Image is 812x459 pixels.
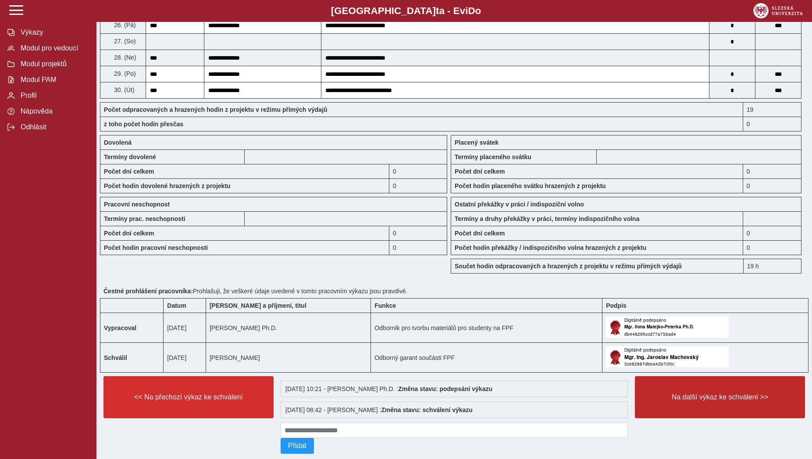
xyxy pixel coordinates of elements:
b: z toho počet hodin přesčas [104,121,183,128]
div: 0 [743,164,801,178]
div: 0 [389,226,447,240]
b: Počet odpracovaných a hrazených hodin z projektu v režimu přímých výdajů [104,106,328,113]
div: 0 [743,117,801,132]
b: Termíny a druhy překážky v práci, termíny indispozičního volna [455,215,639,222]
span: t [436,5,439,16]
b: [GEOGRAPHIC_DATA] a - Evi [26,5,786,17]
span: Výkazy [18,28,89,36]
b: Počet dní celkem [104,230,154,237]
span: Odhlásit [18,123,89,131]
div: 0 [389,240,447,255]
div: 0 [743,178,801,193]
td: [PERSON_NAME] [206,343,370,373]
span: Modul PAM [18,76,89,84]
td: Odborník pro tvorbu materiálů pro studenty na FPF [371,313,602,343]
span: 28. (Ne) [112,54,136,61]
b: Podpis [606,302,627,309]
span: Nápověda [18,107,89,115]
b: Dovolená [104,139,132,146]
td: Odborný garant součásti FPF [371,343,602,373]
b: Počet hodin pracovní neschopnosti [104,244,208,251]
b: [PERSON_NAME] a příjmení, titul [210,302,306,309]
b: Změna stavu: podepsání výkazu [398,385,492,392]
b: Ostatní překážky v práci / indispoziční volno [455,201,584,208]
div: 0 [389,164,447,178]
b: Placený svátek [455,139,499,146]
div: 19 [743,102,801,117]
img: Digitálně podepsáno uživatelem [606,317,729,338]
b: Termíny dovolené [104,153,156,160]
img: Digitálně podepsáno schvalovatelem [606,346,729,367]
b: Funkce [374,302,396,309]
span: Modul pro vedoucí [18,44,89,52]
span: Modul projektů [18,60,89,68]
div: 0 [743,226,801,240]
b: Součet hodin odpracovaných a hrazených z projektu v režimu přímých výdajů [455,263,682,270]
b: Počet hodin dovolené hrazených z projektu [104,182,231,189]
span: D [468,5,475,16]
span: [DATE] [167,324,186,331]
button: << Na přechozí výkaz ke schválení [103,376,274,418]
span: Profil [18,92,89,100]
img: logo_web_su.png [753,3,803,18]
b: Počet dní celkem [104,168,154,175]
span: [DATE] [167,354,186,361]
b: Počet dní celkem [455,230,505,237]
b: Termíny placeného svátku [455,153,531,160]
button: Na další výkaz ke schválení >> [635,376,805,418]
td: [PERSON_NAME] Ph.D. [206,313,370,343]
b: Pracovní neschopnost [104,201,170,208]
b: Čestné prohlášení pracovníka: [103,288,193,295]
b: Datum [167,302,186,309]
b: Počet hodin překážky / indispozičního volna hrazených z projektu [455,244,646,251]
div: [DATE] 10:21 - [PERSON_NAME] Ph.D. : [281,381,628,397]
b: Schválil [104,354,127,361]
div: 0 [389,178,447,193]
span: << Na přechozí výkaz ke schválení [111,393,266,401]
span: Přidat [288,442,306,450]
span: 30. (Út) [112,86,135,93]
span: 27. (So) [112,38,136,45]
b: Počet dní celkem [455,168,505,175]
div: Prohlašuji, že veškeré údaje uvedené v tomto pracovním výkazu jsou pravdivé. [100,284,808,298]
div: 19 h [743,259,801,274]
button: Přidat [281,438,314,454]
span: 29. (Po) [112,70,136,77]
span: Na další výkaz ke schválení >> [642,393,798,401]
span: o [475,5,481,16]
div: [DATE] 08:42 - [PERSON_NAME] : [281,402,628,418]
b: Vypracoval [104,324,136,331]
b: Počet hodin placeného svátku hrazených z projektu [455,182,606,189]
span: 26. (Pá) [112,21,136,28]
div: 0 [743,240,801,255]
b: Změna stavu: schválení výkazu [381,406,473,413]
b: Termíny prac. neschopnosti [104,215,185,222]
